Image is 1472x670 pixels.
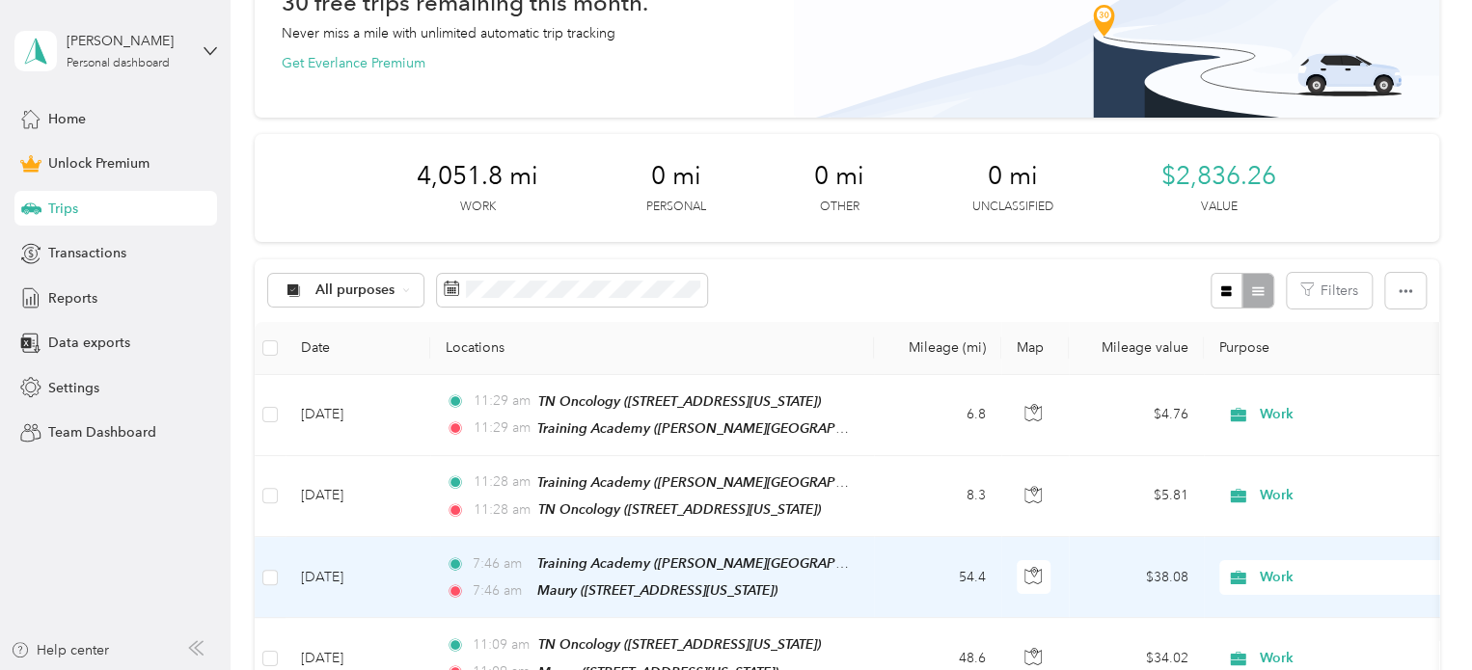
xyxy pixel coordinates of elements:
[282,53,425,73] button: Get Everlance Premium
[473,499,530,521] span: 11:28 am
[537,555,1124,572] span: Training Academy ([PERSON_NAME][GEOGRAPHIC_DATA], [GEOGRAPHIC_DATA], [US_STATE])
[48,243,126,263] span: Transactions
[651,161,701,192] span: 0 mi
[874,322,1001,375] th: Mileage (mi)
[1260,485,1436,506] span: Work
[417,161,538,192] span: 4,051.8 mi
[1069,375,1204,456] td: $4.76
[67,31,187,51] div: [PERSON_NAME]
[48,422,156,442] span: Team Dashboard
[473,417,528,439] span: 11:29 am
[1260,567,1436,588] span: Work
[1260,404,1436,425] span: Work
[286,322,430,375] th: Date
[473,553,528,575] span: 7:46 am
[1069,537,1204,618] td: $38.08
[874,537,1001,618] td: 54.4
[67,58,170,69] div: Personal dashboard
[473,390,530,412] span: 11:29 am
[286,456,430,537] td: [DATE]
[1260,648,1436,669] span: Work
[48,153,150,174] span: Unlock Premium
[1201,199,1238,216] p: Value
[537,420,1124,437] span: Training Academy ([PERSON_NAME][GEOGRAPHIC_DATA], [GEOGRAPHIC_DATA], [US_STATE])
[537,474,1124,491] span: Training Academy ([PERSON_NAME][GEOGRAPHIC_DATA], [GEOGRAPHIC_DATA], [US_STATE])
[538,636,821,652] span: TN Oncology ([STREET_ADDRESS][US_STATE])
[48,199,78,219] span: Trips
[1161,161,1276,192] span: $2,836.26
[1287,273,1372,308] button: Filters
[972,199,1053,216] p: Unclassified
[814,161,864,192] span: 0 mi
[48,378,99,398] span: Settings
[286,375,430,456] td: [DATE]
[48,333,130,353] span: Data exports
[48,288,97,308] span: Reports
[988,161,1038,192] span: 0 mi
[473,634,530,656] span: 11:09 am
[430,322,874,375] th: Locations
[315,283,395,297] span: All purposes
[473,471,528,493] span: 11:28 am
[538,501,821,517] span: TN Oncology ([STREET_ADDRESS][US_STATE])
[473,580,528,602] span: 7:46 am
[286,537,430,618] td: [DATE]
[1069,456,1204,537] td: $5.81
[538,393,821,409] span: TN Oncology ([STREET_ADDRESS][US_STATE])
[11,640,109,660] button: Help center
[1069,322,1204,375] th: Mileage value
[646,199,706,216] p: Personal
[874,456,1001,537] td: 8.3
[1364,562,1472,670] iframe: Everlance-gr Chat Button Frame
[48,109,86,129] span: Home
[874,375,1001,456] td: 6.8
[1001,322,1069,375] th: Map
[820,199,859,216] p: Other
[537,582,777,598] span: Maury ([STREET_ADDRESS][US_STATE])
[460,199,496,216] p: Work
[282,23,615,43] p: Never miss a mile with unlimited automatic trip tracking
